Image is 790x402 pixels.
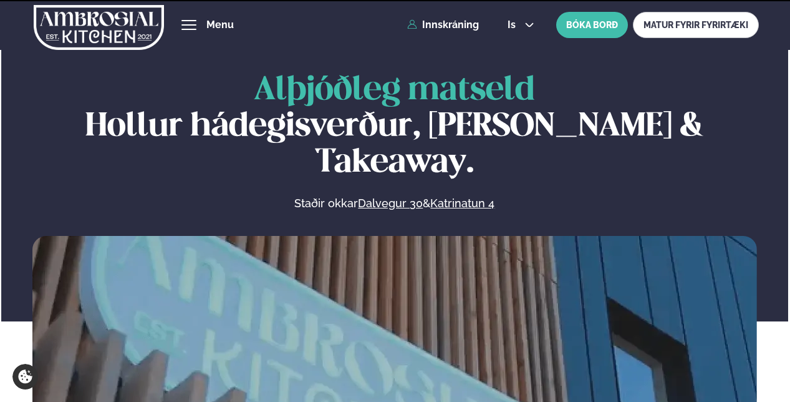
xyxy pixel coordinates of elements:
a: Innskráning [407,19,479,31]
a: MATUR FYRIR FYRIRTÆKI [633,12,759,38]
span: is [508,20,519,30]
img: logo [34,2,164,53]
button: is [498,20,544,30]
a: Dalvegur 30 [358,196,423,211]
button: BÓKA BORÐ [556,12,628,38]
span: Alþjóðleg matseld [254,75,535,106]
h1: Hollur hádegisverður, [PERSON_NAME] & Takeaway. [32,72,758,181]
a: Katrinatun 4 [430,196,494,211]
a: Cookie settings [12,364,38,390]
button: hamburger [181,17,196,32]
p: Staðir okkar & [159,196,630,211]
